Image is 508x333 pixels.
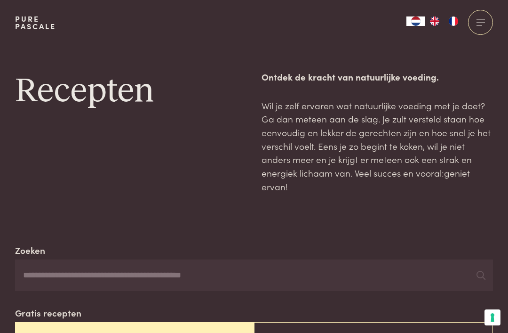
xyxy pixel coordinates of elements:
[262,70,439,83] strong: Ontdek de kracht van natuurlijke voeding.
[406,16,463,26] aside: Language selected: Nederlands
[484,309,500,325] button: Uw voorkeuren voor toestemming voor trackingtechnologieën
[444,16,463,26] a: FR
[406,16,425,26] div: Language
[15,306,81,320] label: Gratis recepten
[15,70,246,113] h1: Recepten
[425,16,444,26] a: EN
[406,16,425,26] a: NL
[15,15,56,30] a: PurePascale
[262,99,493,194] p: Wil je zelf ervaren wat natuurlijke voeding met je doet? Ga dan meteen aan de slag. Je zult verst...
[15,244,45,257] label: Zoeken
[425,16,463,26] ul: Language list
